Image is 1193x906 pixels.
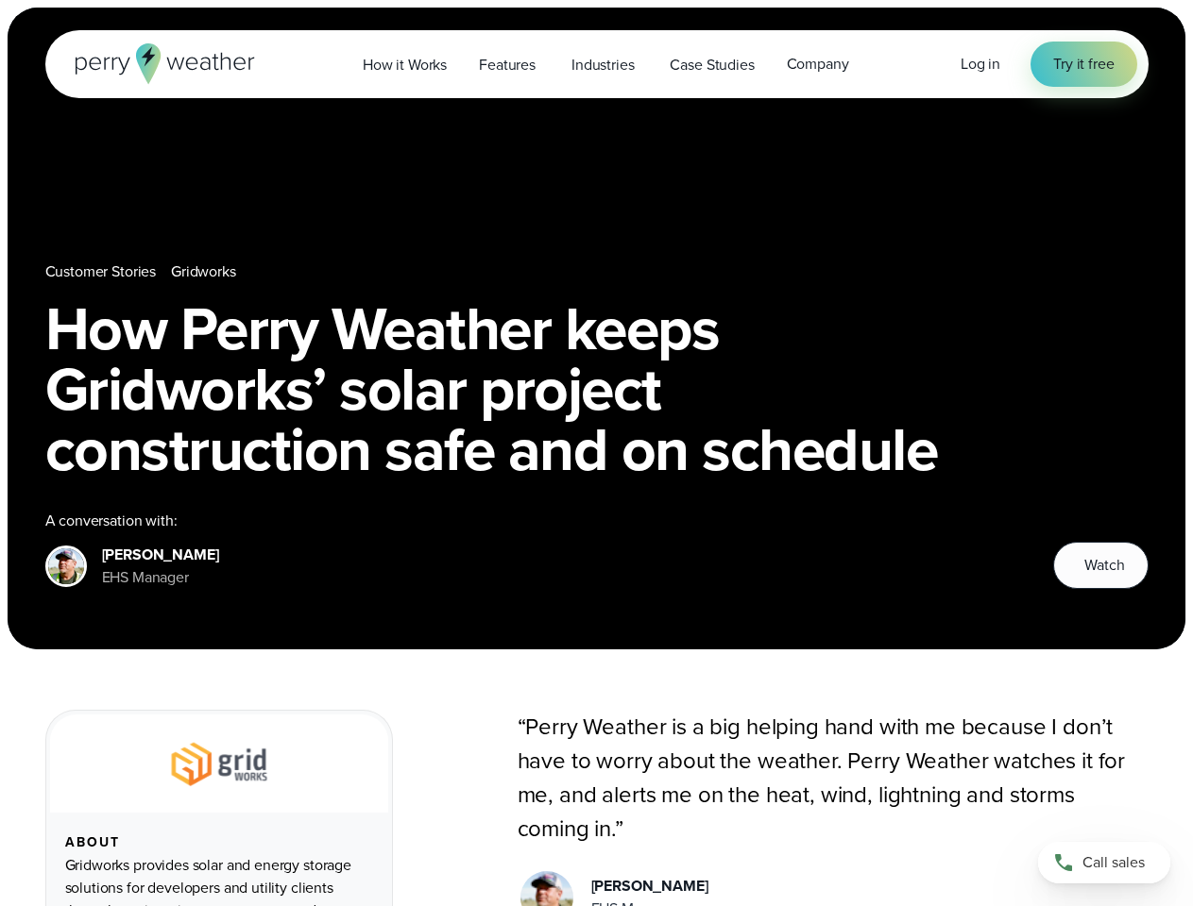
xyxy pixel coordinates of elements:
a: Log in [961,53,1000,75]
span: Watch [1084,554,1124,577]
img: Gridworks.svg [156,737,282,790]
a: How it Works [347,45,463,84]
div: About [65,835,373,850]
img: Shane Calloway Headshot [48,548,84,584]
div: A conversation with: [45,510,1024,532]
span: Try it free [1053,53,1114,75]
span: Company [787,53,849,75]
span: Case Studies [670,54,754,76]
span: Log in [961,53,1000,75]
span: Features [479,54,536,76]
p: “Perry Weather is a big helping hand with me because I don’t have to worry about the weather. Per... [518,710,1149,846]
span: Industries [571,54,634,76]
h1: How Perry Weather keeps Gridworks’ solar project construction safe and on schedule [45,298,1149,479]
a: Call sales [1038,842,1170,883]
nav: Breadcrumb [45,260,1149,283]
span: Call sales [1082,851,1145,874]
div: EHS Manager [102,566,219,589]
a: Customer Stories [45,260,157,283]
button: Watch [1053,542,1148,589]
div: [PERSON_NAME] [102,544,219,566]
a: Case Studies [654,45,770,84]
div: [PERSON_NAME] [591,875,708,898]
a: Gridworks [171,260,236,283]
span: How it Works [363,54,447,76]
a: Try it free [1031,42,1136,87]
